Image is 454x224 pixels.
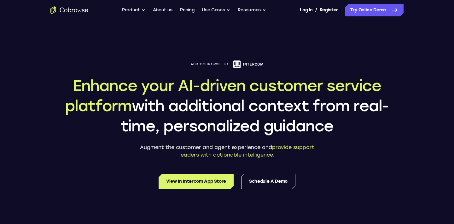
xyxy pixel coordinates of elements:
[153,4,172,16] a: About us
[122,4,145,16] button: Product
[345,4,404,16] a: Try Online Demo
[202,4,230,16] button: Use Cases
[132,144,322,159] p: Augment the customer and agent experience and .
[65,77,381,115] span: Enhance your AI-driven customer service platform
[233,60,263,68] img: Intercom logo
[320,4,338,16] a: Register
[315,6,317,14] span: /
[50,76,404,136] h1: with additional context from real-time, personalized guidance
[191,62,229,66] span: Add Cobrowse to
[180,4,195,16] a: Pricing
[159,174,234,189] a: View in Intercom App Store
[238,4,266,16] button: Resources
[241,174,295,189] a: Schedule a Demo
[300,4,312,16] a: Log In
[50,6,88,14] a: Go to the home page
